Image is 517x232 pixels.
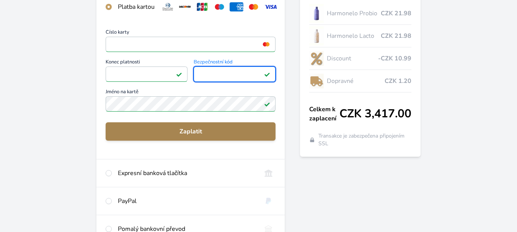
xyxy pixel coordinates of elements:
span: CZK 1.20 [385,76,411,86]
span: Celkem k zaplacení [309,105,339,123]
img: CLEAN_LACTO_se_stinem_x-hi-lo.jpg [309,26,324,45]
span: CZK 3,417.00 [339,107,411,121]
img: discount-lo.png [309,49,324,68]
span: Discount [327,54,378,63]
span: Transakce je zabezpečena připojením SSL [318,132,412,148]
span: Bezpečnostní kód [194,60,276,67]
iframe: Iframe pro bezpečnostní kód [197,69,272,79]
img: discover.svg [178,2,192,11]
span: -CZK 10.99 [378,54,411,63]
img: diners.svg [161,2,175,11]
button: Zaplatit [106,122,276,141]
img: Platné pole [176,71,182,77]
img: delivery-lo.png [309,71,324,91]
img: jcb.svg [195,2,209,11]
img: CLEAN_PROBIO_se_stinem_x-lo.jpg [309,4,324,23]
img: mc [261,41,271,48]
span: Konec platnosti [106,60,188,67]
span: Dopravné [327,76,385,86]
span: Zaplatit [112,127,269,136]
div: PayPal [118,196,255,206]
img: Platné pole [264,101,270,107]
span: CZK 21.98 [381,31,411,41]
img: paypal.svg [261,196,276,206]
span: Jméno na kartě [106,89,276,96]
div: Platba kartou [118,2,155,11]
input: Jméno na kartěPlatné pole [106,96,276,112]
img: mc.svg [246,2,261,11]
span: Harmonelo Lacto [327,31,381,41]
img: Platné pole [264,71,270,77]
div: Expresní banková tlačítka [118,169,255,178]
img: maestro.svg [212,2,227,11]
img: visa.svg [264,2,278,11]
img: amex.svg [230,2,244,11]
span: CZK 21.98 [381,9,411,18]
span: Číslo karty [106,30,276,37]
iframe: Iframe pro číslo karty [109,39,272,50]
img: onlineBanking_CZ.svg [261,169,276,178]
iframe: Iframe pro datum vypršení platnosti [109,69,184,79]
span: Harmonelo Probio [327,9,381,18]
